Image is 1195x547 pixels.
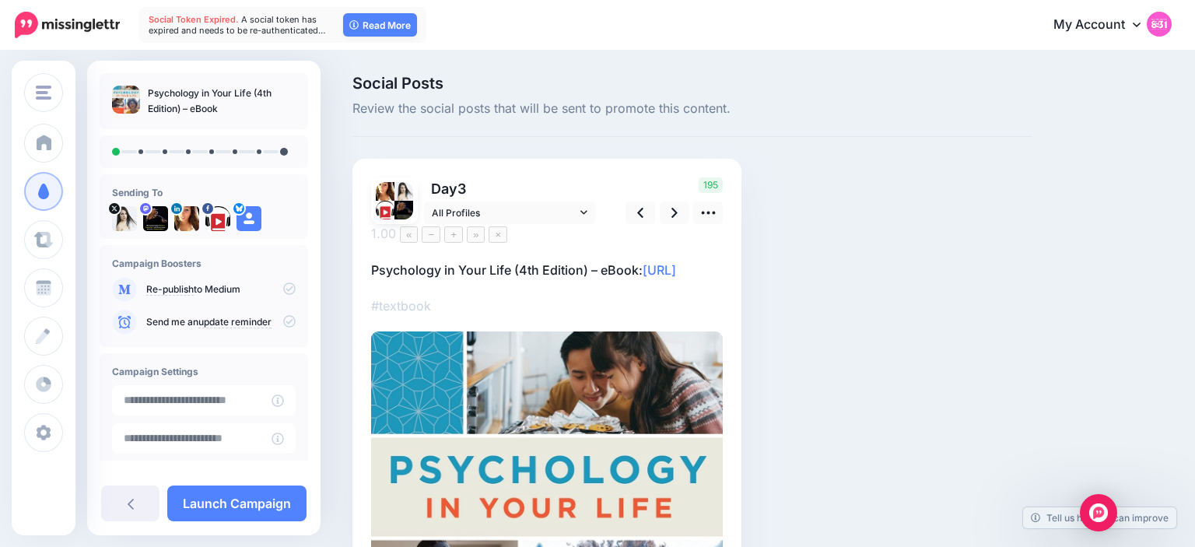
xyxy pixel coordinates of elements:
[1038,6,1172,44] a: My Account
[376,182,394,201] img: 1537218439639-55706.png
[394,182,413,201] img: tSvj_Osu-58146.jpg
[376,201,394,219] img: 307443043_482319977280263_5046162966333289374_n-bsa149661.png
[198,316,272,328] a: update reminder
[643,262,676,278] a: [URL]
[371,260,723,280] p: Psychology in Your Life (4th Edition) – eBook:
[15,12,120,38] img: Missinglettr
[205,206,230,231] img: 307443043_482319977280263_5046162966333289374_n-bsa149661.png
[146,315,296,329] p: Send me an
[371,296,723,316] p: #textbook
[1023,507,1176,528] a: Tell us how we can improve
[424,202,595,224] a: All Profiles
[237,206,261,231] img: user_default_image.png
[149,14,239,25] span: Social Token Expired.
[1080,494,1117,531] div: Open Intercom Messenger
[148,86,296,117] p: Psychology in Your Life (4th Edition) – eBook
[112,86,140,114] img: aa785df23de04f1036b78a17b7a5c6eb_thumb.jpg
[112,187,296,198] h4: Sending To
[112,206,137,231] img: tSvj_Osu-58146.jpg
[457,181,466,197] span: 3
[36,86,51,100] img: menu.png
[174,206,199,231] img: 1537218439639-55706.png
[112,258,296,269] h4: Campaign Boosters
[352,99,1032,119] span: Review the social posts that will be sent to promote this content.
[149,14,326,36] span: A social token has expired and needs to be re-authenticated…
[352,75,1032,91] span: Social Posts
[424,177,597,200] p: Day
[143,206,168,231] img: 802740b3fb02512f-84599.jpg
[112,366,296,377] h4: Campaign Settings
[146,283,194,296] a: Re-publish
[343,13,417,37] a: Read More
[146,282,296,296] p: to Medium
[699,177,723,193] span: 195
[394,201,413,219] img: 802740b3fb02512f-84599.jpg
[432,205,576,221] span: All Profiles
